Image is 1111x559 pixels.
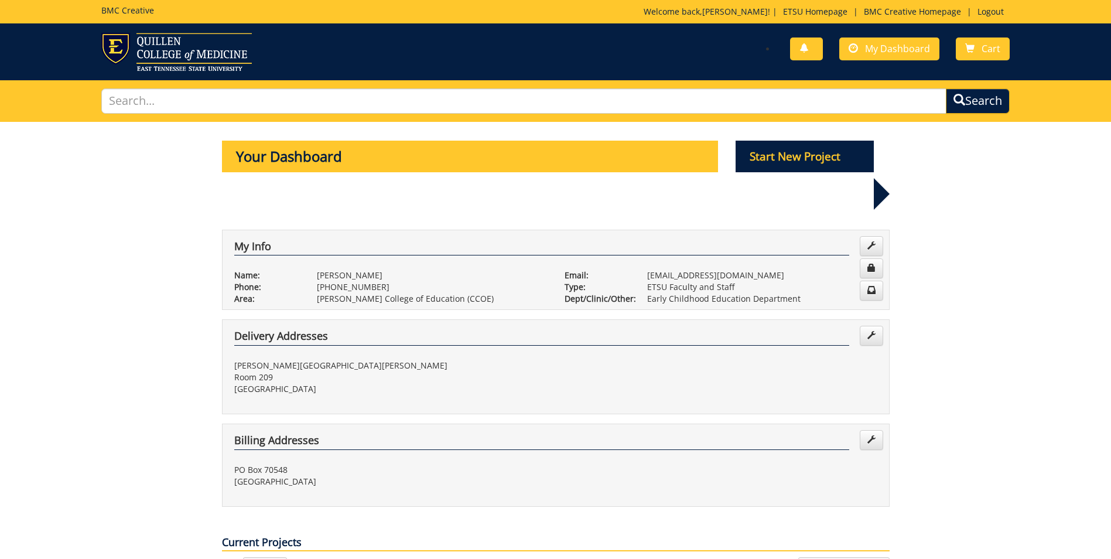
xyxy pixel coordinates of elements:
a: Edit Addresses [860,430,883,450]
p: Current Projects [222,535,890,551]
p: [EMAIL_ADDRESS][DOMAIN_NAME] [647,270,877,281]
p: [GEOGRAPHIC_DATA] [234,383,547,395]
p: [PERSON_NAME] College of Education (CCOE) [317,293,547,305]
p: Phone: [234,281,299,293]
p: Welcome back, ! | | | [644,6,1010,18]
p: Email: [565,270,630,281]
p: PO Box 70548 [234,464,547,476]
a: Edit Info [860,236,883,256]
p: Area: [234,293,299,305]
p: Start New Project [736,141,874,172]
p: [PHONE_NUMBER] [317,281,547,293]
h4: My Info [234,241,849,256]
a: My Dashboard [839,38,939,60]
span: My Dashboard [865,42,930,55]
a: Change Password [860,258,883,278]
a: BMC Creative Homepage [858,6,967,17]
a: Edit Addresses [860,326,883,346]
p: Early Childhood Education Department [647,293,877,305]
span: Cart [982,42,1000,55]
h4: Billing Addresses [234,435,849,450]
p: [GEOGRAPHIC_DATA] [234,476,547,488]
p: [PERSON_NAME][GEOGRAPHIC_DATA][PERSON_NAME] [234,360,547,371]
img: ETSU logo [101,33,252,71]
input: Search... [101,88,946,114]
h4: Delivery Addresses [234,330,849,346]
a: Cart [956,38,1010,60]
a: Logout [972,6,1010,17]
p: ETSU Faculty and Staff [647,281,877,293]
p: Dept/Clinic/Other: [565,293,630,305]
h5: BMC Creative [101,6,154,15]
p: Type: [565,281,630,293]
p: [PERSON_NAME] [317,270,547,281]
a: [PERSON_NAME] [702,6,768,17]
p: Your Dashboard [222,141,719,172]
a: ETSU Homepage [777,6,853,17]
p: Room 209 [234,371,547,383]
a: Change Communication Preferences [860,281,883,301]
a: Start New Project [736,152,874,163]
p: Name: [234,270,299,281]
button: Search [946,88,1010,114]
